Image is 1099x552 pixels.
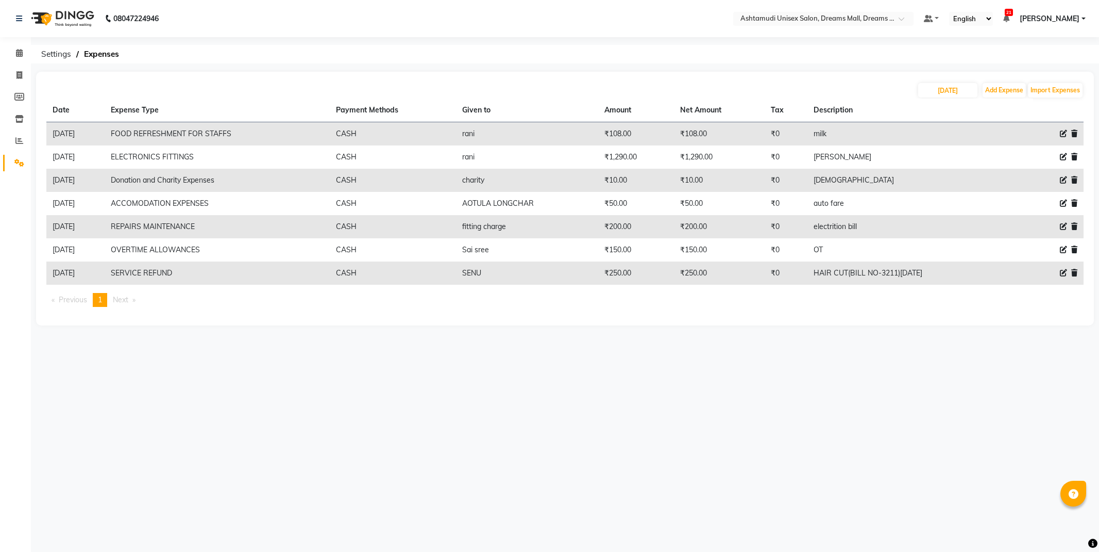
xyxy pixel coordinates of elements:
th: Given to [456,99,598,122]
td: ₹50.00 [598,192,674,215]
td: SERVICE REFUND [105,262,329,285]
td: HAIR CUT(BILL NO-3211)[DATE] [807,262,1012,285]
span: 21 [1005,9,1013,16]
td: ₹1,290.00 [674,145,765,169]
td: REPAIRS MAINTENANCE [105,215,329,238]
td: CASH [330,215,456,238]
td: OVERTIME ALLOWANCES [105,238,329,262]
td: ₹200.00 [598,215,674,238]
td: ₹50.00 [674,192,765,215]
td: milk [807,122,1012,146]
nav: Pagination [46,293,1084,307]
td: [DATE] [46,262,105,285]
td: auto fare [807,192,1012,215]
span: Next [113,295,128,304]
td: ₹200.00 [674,215,765,238]
td: ₹10.00 [598,169,674,192]
td: ₹0 [765,238,807,262]
td: ₹1,290.00 [598,145,674,169]
th: Payment Methods [330,99,456,122]
iframe: chat widget [1056,511,1089,542]
td: electrition bill [807,215,1012,238]
th: Expense Type [105,99,329,122]
td: CASH [330,169,456,192]
td: CASH [330,122,456,146]
td: ACCOMODATION EXPENSES [105,192,329,215]
b: 08047224946 [113,4,159,33]
td: OT [807,238,1012,262]
th: Net Amount [674,99,765,122]
td: AOTULA LONGCHAR [456,192,598,215]
td: CASH [330,145,456,169]
td: FOOD REFRESHMENT FOR STAFFS [105,122,329,146]
span: Expenses [79,45,124,63]
th: Amount [598,99,674,122]
td: ₹250.00 [674,262,765,285]
td: [DATE] [46,122,105,146]
td: ₹0 [765,215,807,238]
td: ₹10.00 [674,169,765,192]
span: Settings [36,45,76,63]
td: ELECTRONICS FITTINGS [105,145,329,169]
td: SENU [456,262,598,285]
td: [DATE] [46,192,105,215]
td: charity [456,169,598,192]
td: Sai sree [456,238,598,262]
td: ₹0 [765,145,807,169]
a: 21 [1003,14,1009,23]
td: ₹108.00 [674,122,765,146]
td: ₹0 [765,262,807,285]
td: ₹0 [765,169,807,192]
td: ₹108.00 [598,122,674,146]
span: Previous [59,295,87,304]
button: Add Expense [983,83,1026,98]
span: [PERSON_NAME] [1020,13,1079,24]
th: Description [807,99,1012,122]
td: [DATE] [46,238,105,262]
th: Tax [765,99,807,122]
input: PLACEHOLDER.DATE [918,83,977,98]
td: ₹150.00 [674,238,765,262]
td: [DATE] [46,145,105,169]
td: Donation and Charity Expenses [105,169,329,192]
td: [DATE] [46,169,105,192]
td: fitting charge [456,215,598,238]
td: ₹0 [765,122,807,146]
td: [DATE] [46,215,105,238]
th: Date [46,99,105,122]
td: [PERSON_NAME] [807,145,1012,169]
td: rani [456,145,598,169]
td: ₹150.00 [598,238,674,262]
td: ₹0 [765,192,807,215]
td: CASH [330,192,456,215]
td: ₹250.00 [598,262,674,285]
td: CASH [330,238,456,262]
span: 1 [98,295,102,304]
td: CASH [330,262,456,285]
button: Import Expenses [1028,83,1083,98]
td: rani [456,122,598,146]
img: logo [26,4,97,33]
td: [DEMOGRAPHIC_DATA] [807,169,1012,192]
